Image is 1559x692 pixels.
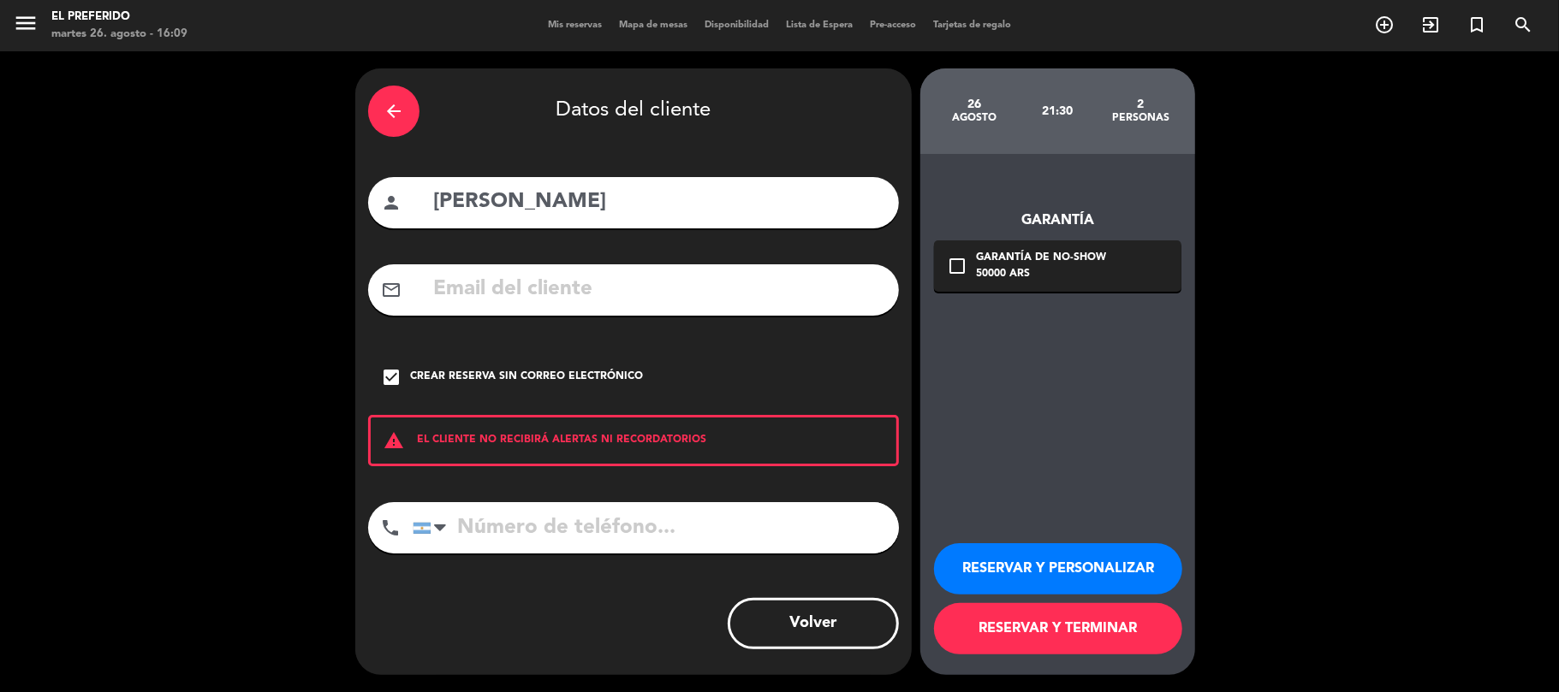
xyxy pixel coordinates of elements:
i: exit_to_app [1420,15,1441,35]
button: menu [13,10,39,42]
div: 21:30 [1016,81,1099,141]
div: agosto [933,111,1016,125]
i: menu [13,10,39,36]
i: warning [371,430,417,451]
div: Garantía de no-show [976,250,1106,267]
div: 2 [1099,98,1182,111]
span: Mis reservas [539,21,610,30]
div: Argentina: +54 [414,503,453,553]
i: mail_outline [381,280,402,300]
i: check_box_outline_blank [947,256,967,276]
div: Crear reserva sin correo electrónico [410,369,643,386]
div: Garantía [934,210,1181,232]
button: RESERVAR Y PERSONALIZAR [934,543,1182,594]
button: RESERVAR Y TERMINAR [934,603,1182,654]
i: phone [380,518,401,538]
i: turned_in_not [1467,15,1487,35]
span: Pre-acceso [861,21,925,30]
div: personas [1099,111,1182,125]
div: martes 26. agosto - 16:09 [51,26,187,43]
span: Disponibilidad [696,21,777,30]
button: Volver [728,598,899,649]
span: Mapa de mesas [610,21,696,30]
input: Nombre del cliente [431,185,886,220]
i: add_circle_outline [1374,15,1395,35]
input: Email del cliente [431,272,886,307]
i: check_box [381,367,402,387]
i: person [381,192,402,213]
input: Número de teléfono... [413,502,899,553]
span: Tarjetas de regalo [925,21,1020,30]
span: Lista de Espera [777,21,861,30]
div: 50000 ARS [976,266,1106,283]
div: El Preferido [51,9,187,26]
div: Datos del cliente [368,81,899,141]
i: arrow_back [384,101,404,121]
i: search [1513,15,1533,35]
div: EL CLIENTE NO RECIBIRÁ ALERTAS NI RECORDATORIOS [368,415,899,466]
div: 26 [933,98,1016,111]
